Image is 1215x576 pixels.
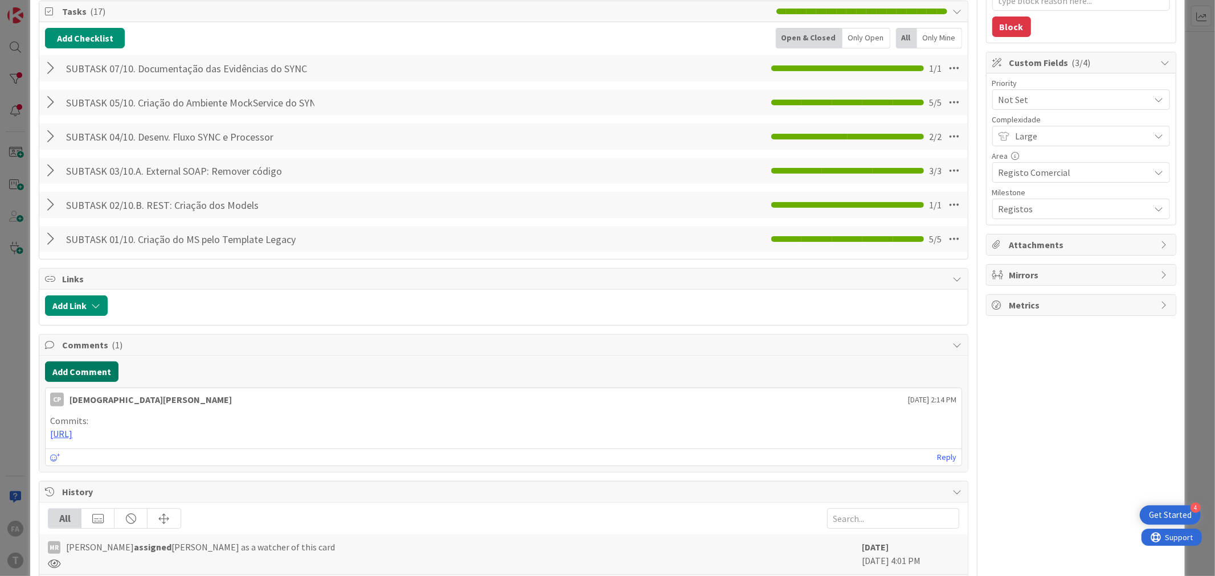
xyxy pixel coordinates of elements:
div: Open Get Started checklist, remaining modules: 4 [1140,505,1201,525]
span: 3 / 3 [930,164,942,178]
input: Search... [827,508,959,529]
span: ( 3/4 ) [1072,57,1091,68]
span: Mirrors [1009,268,1155,282]
input: Add Checklist... [62,92,318,113]
div: Milestone [992,188,1170,196]
b: [DATE] [862,541,889,553]
span: Metrics [1009,298,1155,312]
div: MR [48,541,60,554]
div: Get Started [1149,509,1192,521]
a: [URL] [50,428,72,439]
span: 5 / 5 [930,96,942,109]
p: Commits: [50,414,956,427]
div: Only Mine [917,28,962,48]
span: Custom Fields [1009,56,1155,69]
span: Registos [999,201,1144,217]
input: Add Checklist... [62,229,318,249]
span: 1 / 1 [930,198,942,212]
span: Registo Comercial [999,164,1144,180]
span: [PERSON_NAME] [PERSON_NAME] as a watcher of this card [66,540,335,554]
input: Add Checklist... [62,126,318,147]
div: All [896,28,917,48]
span: 5 / 5 [930,232,942,246]
span: Not Set [999,92,1144,108]
button: Add Link [45,295,108,316]
span: ( 1 ) [112,339,122,351]
input: Add Checklist... [62,195,318,215]
div: CP [50,393,64,406]
button: Block [992,17,1031,37]
div: Complexidade [992,116,1170,124]
div: [DATE] 4:01 PM [862,540,959,569]
div: [DEMOGRAPHIC_DATA][PERSON_NAME] [69,393,232,406]
span: Support [24,2,52,15]
span: Tasks [62,5,770,18]
button: Add Comment [45,361,118,382]
span: Links [62,272,947,286]
span: 1 / 1 [930,61,942,75]
span: Large [1016,128,1144,144]
div: Priority [992,79,1170,87]
b: assigned [134,541,171,553]
span: 2 / 2 [930,130,942,143]
span: History [62,485,947,499]
button: Add Checklist [45,28,125,48]
div: Open & Closed [776,28,842,48]
a: Reply [938,450,957,464]
span: Attachments [1009,238,1155,252]
span: [DATE] 2:14 PM [909,394,957,406]
div: 4 [1191,503,1201,513]
div: Area [992,152,1170,160]
span: ( 17 ) [90,6,105,17]
span: Comments [62,338,947,352]
div: All [48,509,81,528]
input: Add Checklist... [62,58,318,79]
div: Only Open [842,28,890,48]
input: Add Checklist... [62,161,318,181]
